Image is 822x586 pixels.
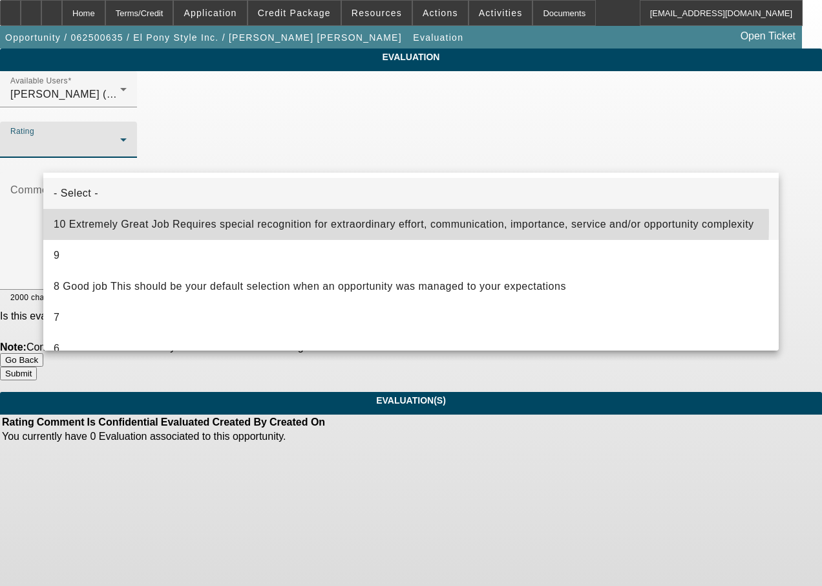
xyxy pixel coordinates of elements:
span: 8 Good job This should be your default selection when an opportunity was managed to your expectat... [54,279,566,294]
span: 9 [54,248,59,263]
span: 6 [54,341,59,356]
span: 10 Extremely Great Job Requires special recognition for extraordinary effort, communication, impo... [54,217,754,232]
span: - Select - [54,186,98,201]
span: 7 [54,310,59,325]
